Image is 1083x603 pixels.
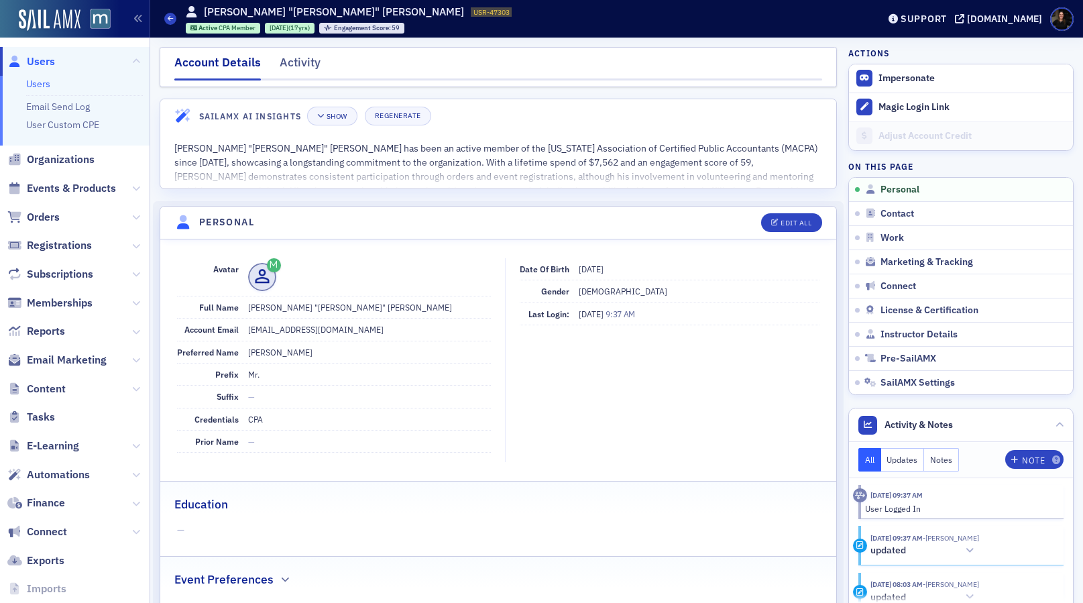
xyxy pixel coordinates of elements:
span: Activity & Notes [885,418,953,432]
span: Imports [27,582,66,596]
a: Connect [7,525,67,539]
span: License & Certification [880,305,978,317]
span: Preferred Name [177,347,239,358]
a: Events & Products [7,181,116,196]
span: Instructor Details [880,329,958,341]
h2: Event Preferences [174,571,274,588]
time: 8/18/2025 08:03 AM [870,580,923,589]
dd: [PERSON_NAME] "[PERSON_NAME]" [PERSON_NAME] [248,296,492,318]
span: Account Email [184,324,239,335]
div: Update [853,539,867,553]
dd: [DEMOGRAPHIC_DATA] [579,280,819,302]
span: CPA Member [219,23,255,32]
div: Note [1022,457,1045,464]
div: Show [327,113,347,120]
span: Credentials [194,414,239,425]
div: Edit All [781,219,811,227]
span: Finance [27,496,65,510]
span: — [177,523,820,537]
span: Connect [27,525,67,539]
h4: Personal [199,215,254,229]
span: Full Name [199,302,239,313]
div: Activity [853,488,867,502]
a: Imports [7,582,66,596]
button: updated [870,544,979,558]
span: Prior Name [195,436,239,447]
span: Email Marketing [27,353,107,368]
span: Last Login: [528,309,569,319]
dd: [PERSON_NAME] [248,341,492,363]
a: Content [7,382,66,396]
a: View Homepage [80,9,111,32]
h4: On this page [848,160,1074,172]
h1: [PERSON_NAME] "[PERSON_NAME]" [PERSON_NAME] [204,5,464,19]
button: Note [1005,450,1064,469]
span: Content [27,382,66,396]
span: Tasks [27,410,55,425]
dd: Mr. [248,364,492,385]
span: — [248,391,255,402]
div: 59 [334,25,400,32]
span: Work [880,232,904,244]
a: Subscriptions [7,267,93,282]
span: Memberships [27,296,93,311]
a: Tasks [7,410,55,425]
a: Registrations [7,238,92,253]
time: 9/19/2025 09:37 AM [870,490,923,500]
time: 9/19/2025 09:37 AM [870,533,923,543]
a: E-Learning [7,439,79,453]
span: E-Learning [27,439,79,453]
h4: SailAMX AI Insights [199,110,301,122]
span: 9:37 AM [606,309,635,319]
span: Organizations [27,152,95,167]
a: Email Marketing [7,353,107,368]
a: Organizations [7,152,95,167]
span: Exports [27,553,64,568]
a: Active CPA Member [190,23,256,32]
span: SailAMX Settings [880,377,955,389]
div: Support [901,13,947,25]
div: 2008-09-19 00:00:00 [265,23,315,34]
div: Magic Login Link [878,101,1066,113]
span: Jim Miller [923,580,979,589]
a: Exports [7,553,64,568]
span: USR-47303 [473,7,510,17]
span: [DATE] [579,309,606,319]
a: Users [26,78,50,90]
span: Contact [880,208,914,220]
span: Engagement Score : [334,23,392,32]
div: User Logged In [865,502,1055,514]
a: Adjust Account Credit [849,121,1073,150]
span: [DATE] [270,23,288,32]
span: Events & Products [27,181,116,196]
a: Email Send Log [26,101,90,113]
h5: updated [870,545,906,557]
div: Adjust Account Credit [878,130,1066,142]
a: User Custom CPE [26,119,99,131]
span: [DATE] [579,264,604,274]
h4: Actions [848,47,890,59]
div: Update [853,585,867,599]
button: Show [307,107,357,125]
a: Automations [7,468,90,482]
span: Profile [1050,7,1074,31]
div: Engagement Score: 59 [319,23,404,34]
span: Marketing & Tracking [880,256,973,268]
span: Jim Miller [923,533,979,543]
span: Users [27,54,55,69]
span: Date of Birth [520,264,569,274]
button: Updates [881,448,925,472]
button: Regenerate [365,107,431,125]
span: Gender [541,286,569,296]
span: Registrations [27,238,92,253]
span: Automations [27,468,90,482]
dd: CPA [248,408,492,430]
span: Suffix [217,391,239,402]
a: Orders [7,210,60,225]
h2: Education [174,496,228,513]
button: Magic Login Link [849,93,1073,121]
div: Activity [280,54,321,78]
span: Personal [880,184,919,196]
dd: [EMAIL_ADDRESS][DOMAIN_NAME] [248,319,492,340]
div: (17yrs) [270,23,310,32]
